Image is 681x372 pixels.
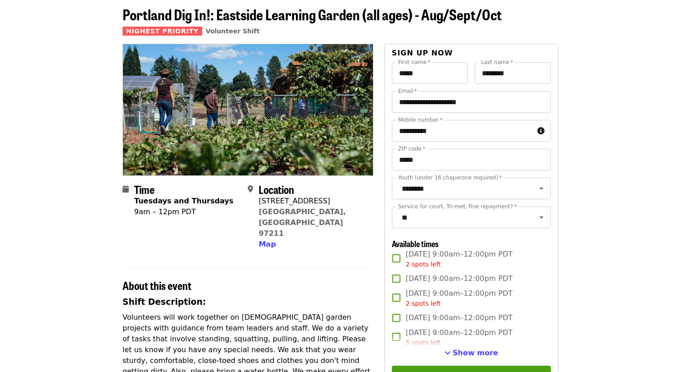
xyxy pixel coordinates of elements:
[406,273,513,284] span: [DATE] 9:00am–12:00pm PDT
[123,27,202,36] span: Highest Priority
[134,181,154,197] span: Time
[392,149,551,170] input: ZIP code
[398,60,431,65] label: First name
[123,277,191,293] span: About this event
[398,146,425,152] label: ZIP code
[134,197,233,205] strong: Tuesdays and Thursdays
[406,288,513,308] span: [DATE] 9:00am–12:00pm PDT
[535,211,548,224] button: Open
[259,240,276,248] span: Map
[537,127,545,135] i: circle-info icon
[453,349,498,357] span: Show more
[398,175,502,180] label: Youth (under 16 chaperone required)
[392,120,534,142] input: Mobile number
[445,348,498,358] button: See more timeslots
[392,238,439,249] span: Available times
[134,207,233,217] div: 9am – 12pm PDT
[398,204,517,209] label: Service for court, Tri-met, fine repayment?
[481,60,513,65] label: Last name
[406,249,513,269] span: [DATE] 9:00am–12:00pm PDT
[406,312,513,323] span: [DATE] 9:00am–12:00pm PDT
[475,62,551,84] input: Last name
[406,327,513,348] span: [DATE] 9:00am–12:00pm PDT
[259,207,346,238] a: [GEOGRAPHIC_DATA], [GEOGRAPHIC_DATA] 97211
[406,339,441,346] span: 5 spots left
[206,28,260,35] a: Volunteer Shift
[123,185,129,193] i: calendar icon
[392,91,551,113] input: Email
[259,239,276,250] button: Map
[398,117,442,123] label: Mobile number
[259,181,294,197] span: Location
[248,185,253,193] i: map-marker-alt icon
[535,182,548,195] button: Open
[406,261,441,268] span: 2 spots left
[392,62,468,84] input: First name
[406,300,441,307] span: 2 spots left
[123,297,206,307] strong: Shift Description:
[123,44,373,175] img: Portland Dig In!: Eastside Learning Garden (all ages) - Aug/Sept/Oct organized by Oregon Food Bank
[392,49,453,57] span: Sign up now
[123,4,502,25] span: Portland Dig In!: Eastside Learning Garden (all ages) - Aug/Sept/Oct
[259,196,366,207] div: [STREET_ADDRESS]
[398,88,417,94] label: Email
